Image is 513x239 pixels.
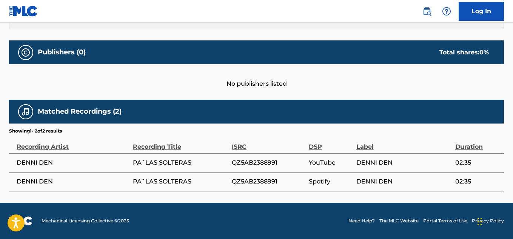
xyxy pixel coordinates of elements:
span: 02:35 [455,158,500,167]
div: ISRC [232,134,305,151]
span: QZ5AB2388991 [232,177,305,186]
a: Public Search [419,4,434,19]
a: The MLC Website [379,217,419,224]
span: Spotify [309,177,353,186]
span: 0 % [479,49,489,56]
div: DSP [309,134,353,151]
div: Arrastrar [478,210,482,233]
div: Widget de chat [475,203,513,239]
span: DENNI DEN [17,158,129,167]
span: QZ5AB2388991 [232,158,305,167]
img: Matched Recordings [21,107,30,116]
span: YouTube [309,158,353,167]
span: DENNI DEN [356,177,451,186]
iframe: Chat Widget [475,203,513,239]
h5: Matched Recordings (2) [38,107,122,116]
a: Log In [459,2,504,21]
img: MLC Logo [9,6,38,17]
a: Privacy Policy [472,217,504,224]
div: Help [439,4,454,19]
a: Portal Terms of Use [423,217,467,224]
div: Total shares: [439,48,489,57]
span: DENNI DEN [17,177,129,186]
a: Need Help? [348,217,375,224]
img: help [442,7,451,16]
img: search [422,7,431,16]
h5: Publishers (0) [38,48,86,57]
span: PA´LAS SOLTERAS [133,158,228,167]
p: Showing 1 - 2 of 2 results [9,128,62,134]
span: 02:35 [455,177,500,186]
div: Duration [455,134,500,151]
div: No publishers listed [9,64,504,88]
div: Recording Title [133,134,228,151]
img: Publishers [21,48,30,57]
span: PA´LAS SOLTERAS [133,177,228,186]
span: Mechanical Licensing Collective © 2025 [42,217,129,224]
div: Recording Artist [17,134,129,151]
img: logo [9,216,32,225]
span: DENNI DEN [356,158,451,167]
div: Label [356,134,451,151]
